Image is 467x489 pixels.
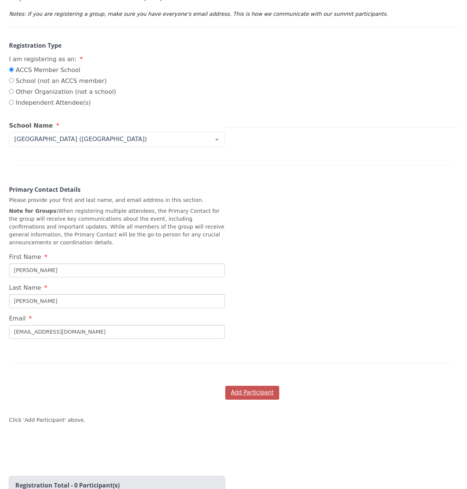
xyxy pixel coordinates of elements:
em: Notes: If you are registering a group, make sure you have everyone's email address. This is how w... [9,11,388,17]
p: When registering multiple attendees, the Primary Contact for the group will receive key communica... [9,207,225,247]
strong: Primary Contact Details [9,185,81,194]
span: I am registering as an: [9,56,76,63]
input: Email [9,325,225,339]
span: [GEOGRAPHIC_DATA] ([GEOGRAPHIC_DATA]) [12,135,210,143]
label: ACCS Member School [9,66,116,75]
p: Please provide your first and last name, and email address in this section. [9,196,225,204]
button: Add Participant [225,386,279,400]
input: ACCS Member School [9,67,14,72]
strong: Note for Groups: [9,208,58,214]
label: Independent Attendee(s) [9,98,116,107]
p: Click 'Add Participant' above. [9,416,85,424]
span: Email [9,315,25,322]
input: School (not an ACCS member) [9,78,14,83]
input: Other Organization (not a school) [9,89,14,94]
span: First Name [9,253,41,260]
h2: Registration Total - 0 Participant(s) [15,482,219,489]
span: Last Name [9,284,41,291]
span: School Name [9,122,53,129]
input: First Name [9,263,225,277]
label: School (not an ACCS member) [9,77,116,86]
strong: Registration Type [9,41,61,50]
input: Independent Attendee(s) [9,100,14,105]
input: Last Name [9,294,225,308]
label: Other Organization (not a school) [9,87,116,96]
